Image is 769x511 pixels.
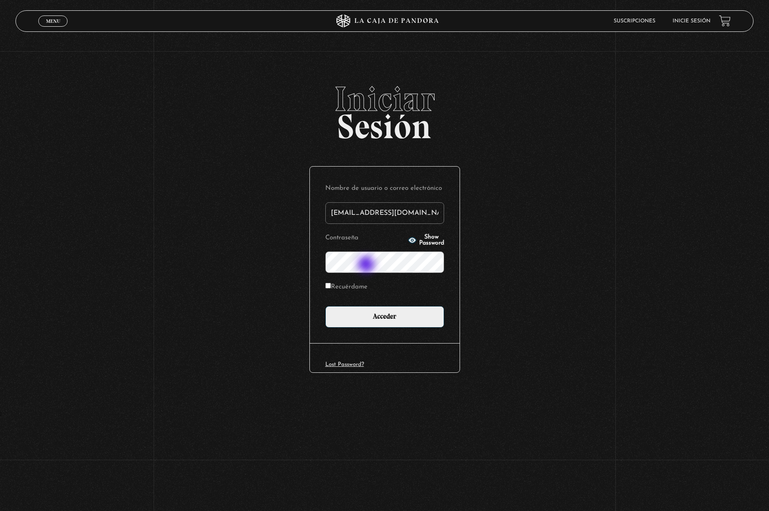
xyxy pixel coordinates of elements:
[46,19,60,24] span: Menu
[325,182,444,195] label: Nombre de usuario o correo electrónico
[15,82,754,137] h2: Sesión
[15,82,754,116] span: Iniciar
[673,19,710,24] a: Inicie sesión
[325,306,444,328] input: Acceder
[325,283,331,288] input: Recuérdame
[408,234,444,246] button: Show Password
[325,362,364,367] a: Lost Password?
[325,232,405,245] label: Contraseña
[614,19,655,24] a: Suscripciones
[325,281,368,294] label: Recuérdame
[419,234,444,246] span: Show Password
[719,15,731,27] a: View your shopping cart
[43,26,63,32] span: Cerrar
